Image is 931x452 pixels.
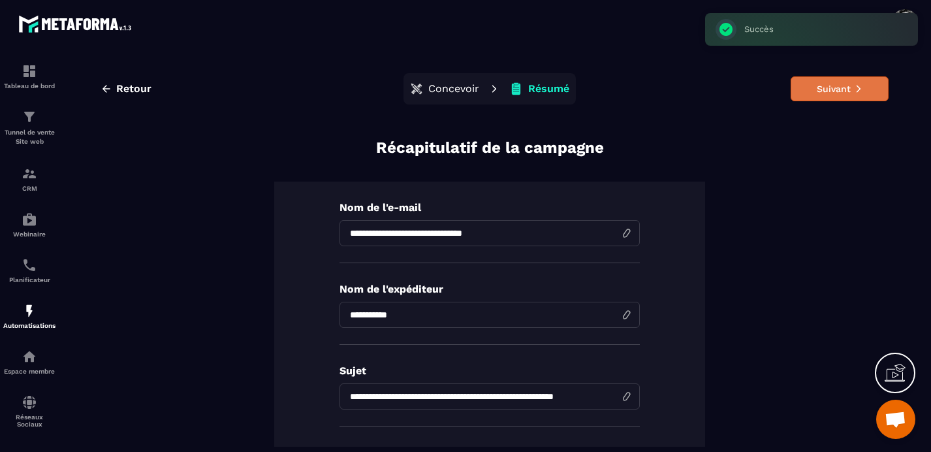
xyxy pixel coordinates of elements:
[22,63,37,79] img: formation
[22,166,37,182] img: formation
[91,77,161,101] button: Retour
[3,202,55,248] a: automationsautomationsWebinaire
[3,185,55,192] p: CRM
[3,82,55,89] p: Tableau de bord
[22,212,37,227] img: automations
[22,303,37,319] img: automations
[3,413,55,428] p: Réseaux Sociaux
[528,82,569,95] p: Résumé
[791,76,889,101] button: Suivant
[376,137,604,159] p: Récapitulatif de la campagne
[3,368,55,375] p: Espace membre
[22,349,37,364] img: automations
[3,231,55,238] p: Webinaire
[339,201,640,214] p: Nom de l'e-mail
[3,276,55,283] p: Planificateur
[3,248,55,293] a: schedulerschedulerPlanificateur
[22,257,37,273] img: scheduler
[406,76,483,102] button: Concevoir
[3,293,55,339] a: automationsautomationsAutomatisations
[3,339,55,385] a: automationsautomationsEspace membre
[428,82,479,95] p: Concevoir
[116,82,151,95] span: Retour
[505,76,573,102] button: Résumé
[22,395,37,410] img: social-network
[3,128,55,146] p: Tunnel de vente Site web
[3,385,55,438] a: social-networksocial-networkRéseaux Sociaux
[18,12,136,36] img: logo
[339,283,640,295] p: Nom de l'expéditeur
[339,364,640,377] p: Sujet
[3,322,55,329] p: Automatisations
[876,400,915,439] div: Ouvrir le chat
[3,99,55,156] a: formationformationTunnel de vente Site web
[3,54,55,99] a: formationformationTableau de bord
[22,109,37,125] img: formation
[3,156,55,202] a: formationformationCRM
